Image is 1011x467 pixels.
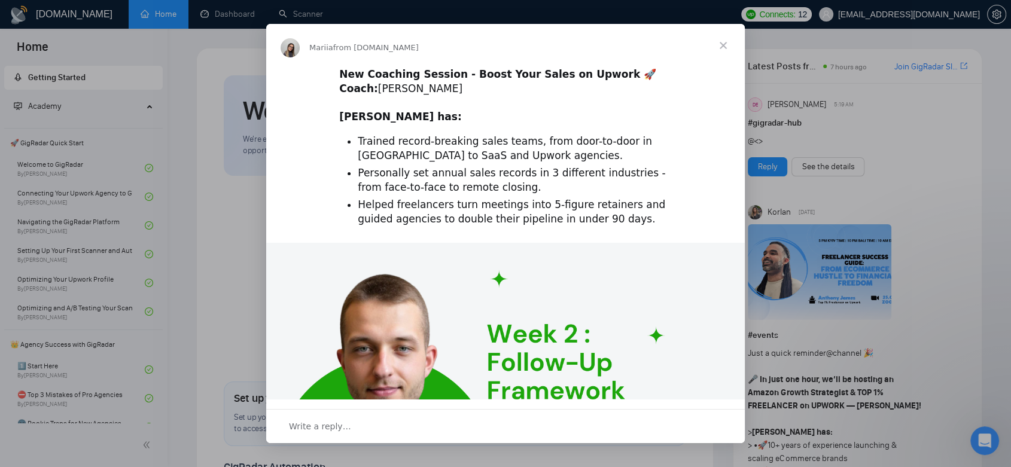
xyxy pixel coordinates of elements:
[339,83,378,94] b: Coach:
[358,198,672,227] li: Helped freelancers turn meetings into 5-figure retainers and guided agencies to double their pipe...
[333,43,419,52] span: from [DOMAIN_NAME]
[358,135,672,163] li: Trained record-breaking sales teams, from door-to-door in [GEOGRAPHIC_DATA] to SaaS and Upwork ag...
[702,24,745,67] span: Close
[281,38,300,57] img: Profile image for Mariia
[339,111,461,123] b: [PERSON_NAME] has:
[339,68,656,80] b: New Coaching Session - Boost Your Sales on Upwork 🚀
[266,409,745,443] div: Open conversation and reply
[358,166,672,195] li: Personally set annual sales records in 3 different industries - from face-to-face to remote closing.
[339,68,672,124] div: ​ [PERSON_NAME] ​ ​
[309,43,333,52] span: Mariia
[289,419,351,434] span: Write a reply…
